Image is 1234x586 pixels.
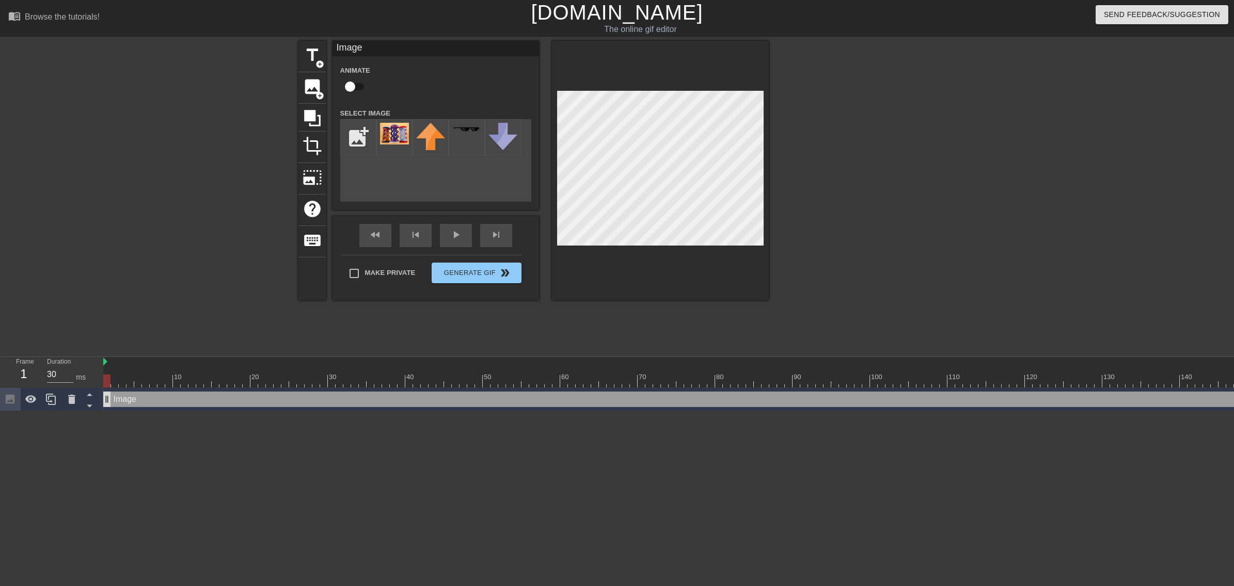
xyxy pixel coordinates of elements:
[251,372,261,382] div: 20
[639,372,648,382] div: 70
[416,123,445,150] img: upvote.png
[499,267,511,279] span: double_arrow
[436,267,517,279] span: Generate Gif
[948,372,961,382] div: 110
[561,372,571,382] div: 60
[329,372,338,382] div: 30
[315,91,324,100] span: add_circle
[871,372,884,382] div: 100
[716,372,725,382] div: 80
[303,199,322,219] span: help
[8,357,39,387] div: Frame
[8,10,100,26] a: Browse the tutorials!
[417,23,865,36] div: The online gif editor
[1103,372,1116,382] div: 130
[380,123,409,144] img: 1ttLV-20250827_180733%20(1).jpg
[369,229,382,241] span: fast_rewind
[1096,5,1228,24] button: Send Feedback/Suggestion
[76,372,86,383] div: ms
[303,45,322,65] span: title
[1026,372,1039,382] div: 120
[490,229,502,241] span: skip_next
[450,229,462,241] span: play_arrow
[333,41,539,56] div: Image
[102,394,112,404] span: drag_handle
[303,136,322,156] span: crop
[303,231,322,250] span: keyboard
[406,372,416,382] div: 40
[432,263,521,283] button: Generate Gif
[174,372,183,382] div: 10
[531,1,703,24] a: [DOMAIN_NAME]
[1104,8,1220,21] span: Send Feedback/Suggestion
[25,12,100,21] div: Browse the tutorials!
[47,359,71,365] label: Duration
[340,108,391,119] label: Select Image
[1181,372,1194,382] div: 140
[365,268,416,278] span: Make Private
[409,229,422,241] span: skip_previous
[8,10,21,22] span: menu_book
[315,60,324,69] span: add_circle
[340,66,370,76] label: Animate
[794,372,803,382] div: 90
[303,77,322,96] span: image
[484,372,493,382] div: 50
[16,365,31,383] div: 1
[488,123,517,150] img: downvote.png
[452,126,481,132] img: deal-with-it.png
[303,168,322,187] span: photo_size_select_large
